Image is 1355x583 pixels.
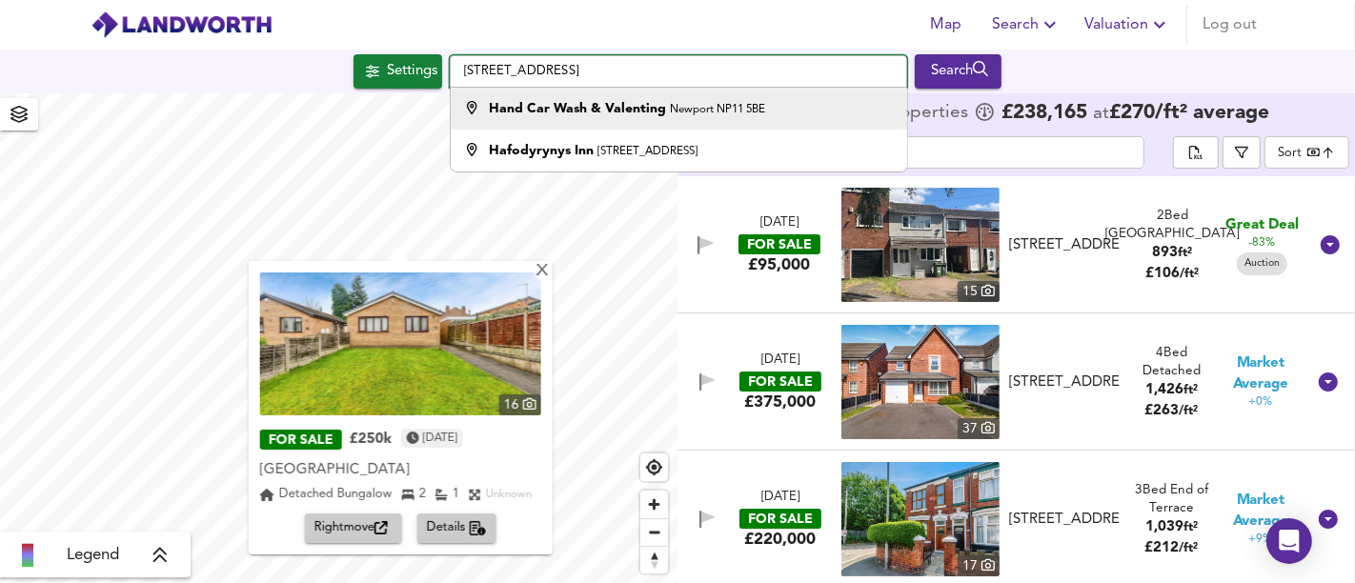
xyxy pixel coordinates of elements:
span: Market Average [1216,353,1305,394]
div: [DATE] [761,489,799,507]
div: Detached Bungalow [260,485,393,504]
div: 37 [958,418,1000,439]
span: Great Deal [1225,215,1299,235]
span: Valuation [1084,11,1171,38]
span: Reset bearing to north [640,547,668,573]
div: £220,000 [744,529,816,550]
a: property thumbnail 15 [841,188,1000,302]
span: £ 263 [1145,404,1199,418]
span: -83% [1248,235,1275,251]
div: [STREET_ADDRESS] [1009,510,1120,530]
div: 2 Bed [GEOGRAPHIC_DATA] [1105,207,1239,244]
span: £ 238,165 [1001,104,1087,123]
strong: Hand Car Wash & Valenting [489,102,666,115]
div: split button [1173,136,1219,169]
small: [STREET_ADDRESS] [597,146,698,157]
button: Find my location [640,453,668,481]
span: Log out [1203,11,1257,38]
span: / ft² [1180,542,1199,554]
span: +0% [1249,394,1273,411]
svg: Show Details [1317,371,1340,393]
div: Walsall Road, WEDNESBURY [260,458,541,483]
span: at [1093,105,1109,123]
span: 893 [1152,246,1178,260]
div: Settings [387,59,437,84]
span: £ 106 [1145,267,1199,281]
button: Reset bearing to north [640,546,668,573]
div: [DATE] [761,352,799,370]
span: Details [427,517,487,539]
div: £95,000 [748,254,810,275]
div: 4 Bed Detached [1127,344,1217,381]
span: ft² [1183,521,1198,533]
div: X [534,263,550,281]
span: ft² [1183,384,1198,396]
small: Newport NP11 5BE [670,104,765,115]
span: Market Average [1216,491,1305,532]
div: Click to configure Search Settings [354,54,442,89]
span: Search [992,11,1062,38]
button: Search [984,6,1069,44]
div: [STREET_ADDRESS] [1009,372,1120,392]
span: ft² [1178,247,1192,259]
div: 17 [958,555,1000,576]
div: Sort [1278,144,1302,162]
time: Tuesday, March 18, 2025 at 11:19:06 AM [423,429,457,448]
div: FOR SALE [260,431,342,451]
button: Log out [1195,6,1264,44]
span: Auction [1237,256,1287,271]
span: £ 212 [1145,541,1199,555]
span: +9% [1249,532,1273,548]
div: [DATE] [760,214,799,232]
img: logo [91,10,273,39]
div: 1 [435,485,458,504]
div: [GEOGRAPHIC_DATA] [260,461,541,480]
span: / ft² [1180,268,1199,280]
a: property thumbnail 17 [841,462,1000,576]
span: Map [923,11,969,38]
div: 8 Oatmill Close, Wednesbury, West Midlands WS10 9TE [1001,235,1128,255]
img: property thumbnail [841,462,1000,576]
button: Settings [354,54,442,89]
button: Details [417,513,496,543]
img: property thumbnail [841,188,1000,302]
div: FOR SALE [739,372,821,392]
input: Text Filter... [796,136,1144,169]
div: 15 [958,281,1000,302]
svg: Show Details [1319,233,1342,256]
input: Enter a location... [450,55,907,88]
div: Run Your Search [915,54,1001,89]
span: Legend [67,544,119,567]
img: property thumbnail [841,325,1000,439]
div: 3 Bed End of Terrace [1127,481,1217,518]
div: Centenary Lane, Wednesbury, WS10 7UE [1001,372,1127,392]
div: 16 [498,394,540,415]
span: 1,426 [1145,383,1183,397]
span: Zoom out [640,519,668,546]
div: FOR SALE [739,509,821,529]
span: Rightmove [314,517,393,539]
div: Search [920,59,997,84]
div: £375,000 [744,392,816,412]
a: Rightmove [305,513,410,543]
div: £250k [350,431,392,450]
a: property thumbnail 16 [260,272,541,415]
div: Old Park Road, Wednesbury, West Midlands, WS10 9JG [1001,510,1127,530]
span: / ft² [1180,405,1199,417]
a: property thumbnail 37 [841,325,1000,439]
button: Zoom in [640,491,668,518]
button: Zoom out [640,518,668,546]
div: Unknown [485,485,531,504]
button: Search [915,54,1001,89]
svg: Show Details [1317,508,1340,531]
button: Rightmove [305,513,402,543]
div: [DATE]FOR SALE£95,000 property thumbnail 15 [STREET_ADDRESS]2Bed [GEOGRAPHIC_DATA]893ft²£106/ft² ... [677,176,1355,313]
div: [STREET_ADDRESS] [1009,235,1121,255]
img: property thumbnail [260,272,541,415]
button: Valuation [1077,6,1179,44]
div: Sort [1264,136,1349,169]
button: Map [916,6,977,44]
div: 2 [401,485,425,504]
